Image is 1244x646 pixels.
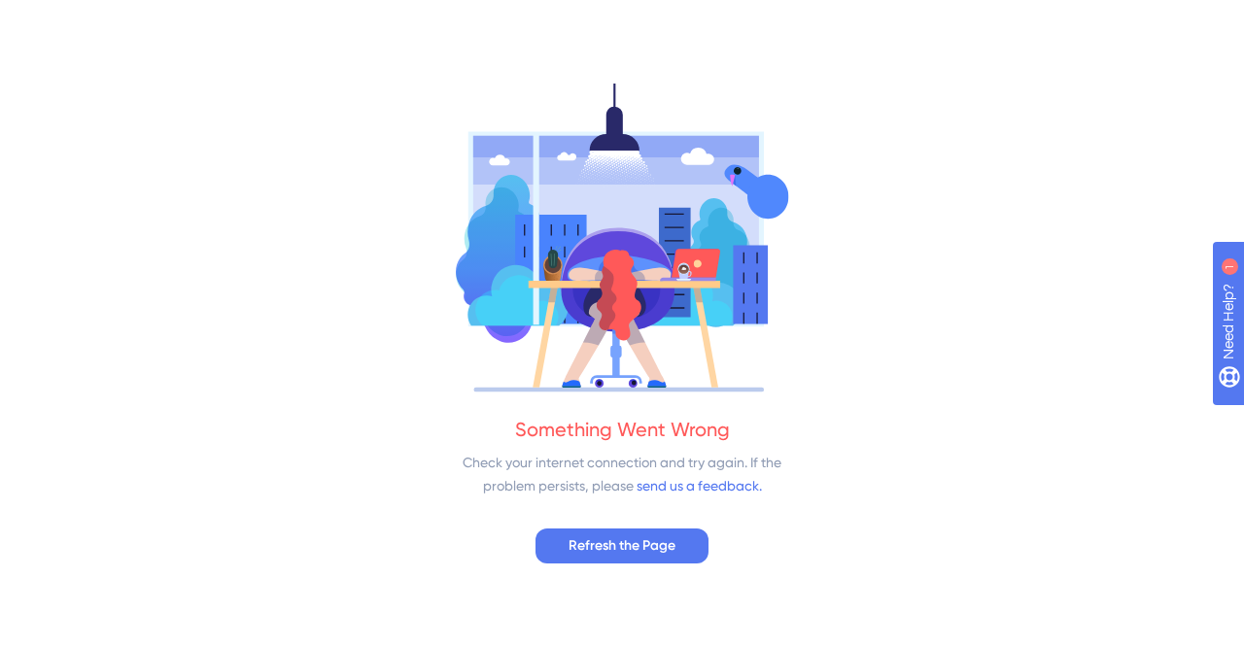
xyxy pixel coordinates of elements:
[452,451,792,497] div: Check your internet connection and try again. If the problem persists, please
[135,10,141,25] div: 1
[637,478,762,493] a: send us a feedback.
[569,534,675,558] span: Refresh the Page
[536,528,708,563] button: Refresh the Page
[515,416,730,443] div: Something Went Wrong
[47,5,122,28] span: Need Help?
